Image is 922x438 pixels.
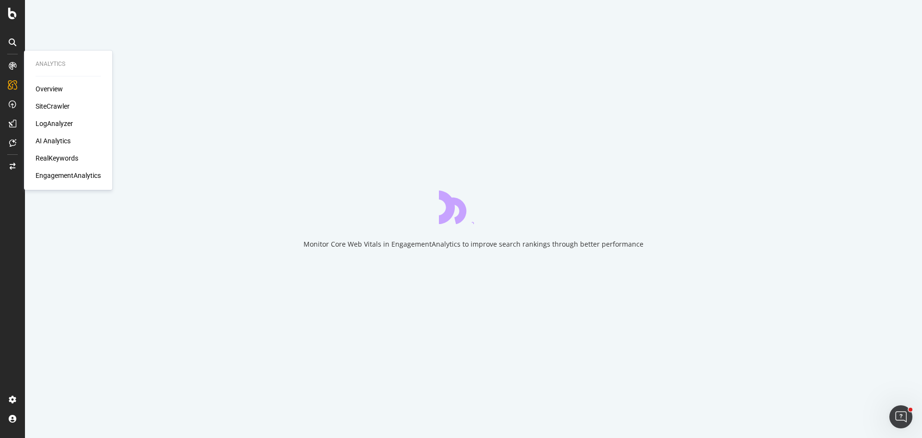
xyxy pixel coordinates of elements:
a: RealKeywords [36,153,78,163]
a: LogAnalyzer [36,119,73,128]
iframe: Intercom live chat [889,405,912,428]
div: Monitor Core Web Vitals in EngagementAnalytics to improve search rankings through better performance [303,239,643,249]
a: EngagementAnalytics [36,171,101,180]
a: SiteCrawler [36,101,70,111]
a: Overview [36,84,63,94]
div: animation [439,189,508,224]
a: AI Analytics [36,136,71,146]
div: Analytics [36,60,101,68]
